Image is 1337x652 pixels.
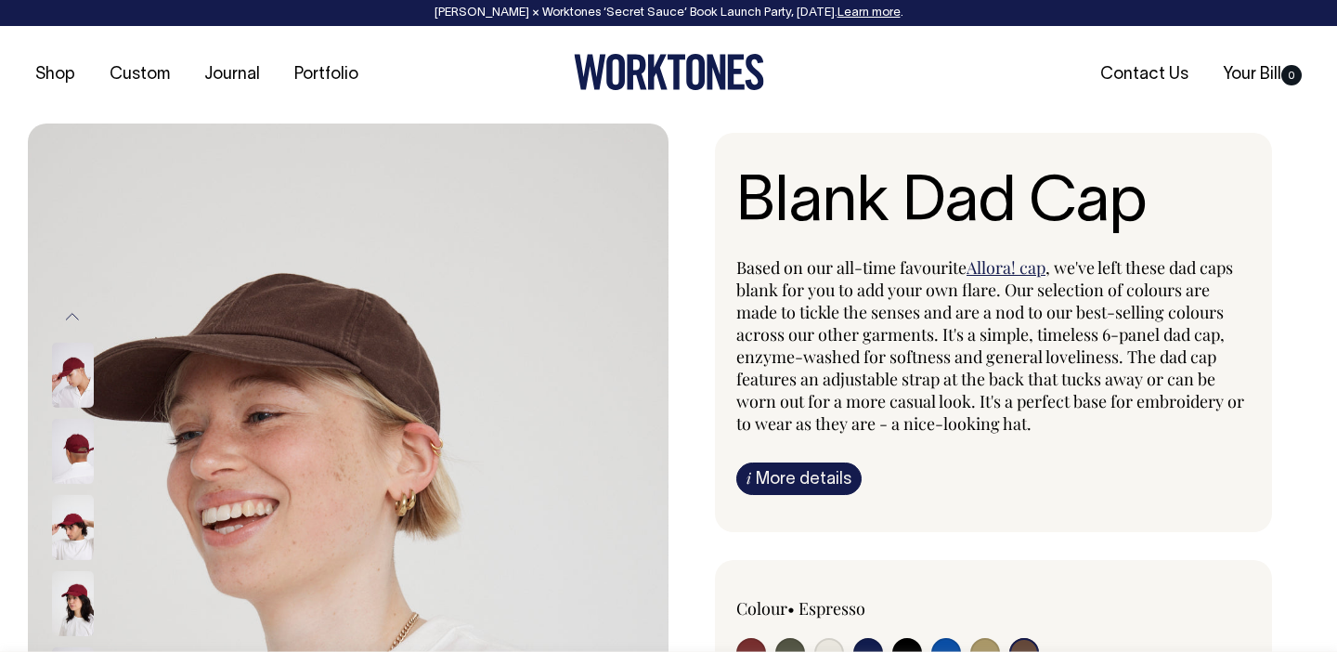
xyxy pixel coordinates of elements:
[736,597,942,619] div: Colour
[19,7,1318,20] div: [PERSON_NAME] × Worktones ‘Secret Sauce’ Book Launch Party, [DATE]. .
[28,59,83,90] a: Shop
[287,59,366,90] a: Portfolio
[798,597,865,619] label: Espresso
[58,296,86,338] button: Previous
[736,463,862,495] a: iMore details
[52,495,94,560] img: burgundy
[736,256,967,279] span: Based on our all-time favourite
[1281,65,1302,85] span: 0
[52,419,94,484] img: burgundy
[197,59,267,90] a: Journal
[736,170,1251,240] h1: Blank Dad Cap
[52,343,94,408] img: burgundy
[736,256,1244,435] span: , we've left these dad caps blank for you to add your own flare. Our selection of colours are mad...
[52,571,94,636] img: burgundy
[967,256,1045,279] a: Allora! cap
[102,59,177,90] a: Custom
[1215,59,1309,90] a: Your Bill0
[746,468,751,488] span: i
[837,7,901,19] a: Learn more
[787,597,795,619] span: •
[1093,59,1196,90] a: Contact Us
